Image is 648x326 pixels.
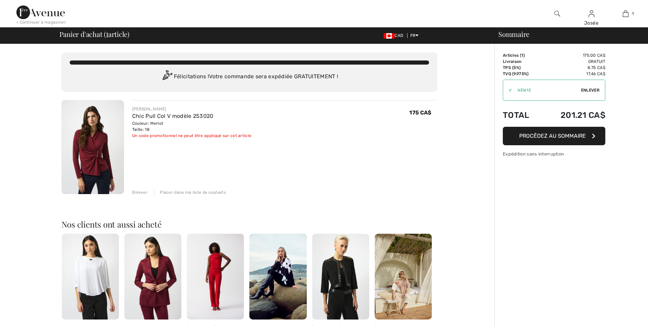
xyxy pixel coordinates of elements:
[132,106,251,112] div: [PERSON_NAME]
[106,29,108,38] span: 1
[154,189,226,195] div: Placer dans ma liste de souhaits
[124,234,181,320] img: Blazer Longue Manche Formelle modèle 253194
[575,19,608,27] div: Josée
[410,33,419,38] span: FR
[375,234,432,320] img: Pull à Col Rond Fleuri modèle 256767U
[16,19,66,25] div: < Continuer à magasiner
[409,109,431,116] span: 175 CA$
[541,71,606,77] td: 17.46 CA$
[609,10,642,18] a: 1
[519,133,586,139] span: Procédez au sommaire
[581,87,599,93] span: Enlever
[132,189,148,195] div: Enlever
[503,58,541,65] td: Livraison
[589,10,594,17] a: Se connecter
[62,234,119,320] img: Pull Orné Col Bateau modèle 253290
[132,120,251,133] div: Couleur: Merlot Taille: 18
[503,104,541,127] td: Total
[589,10,594,18] img: Mes infos
[61,220,437,228] h2: Nos clients ont aussi acheté
[503,65,541,71] td: TPS (5%)
[554,10,560,18] img: recherche
[503,87,512,93] div: ✔
[384,33,406,38] span: CAD
[132,133,251,139] div: Un code promotionnel ne peut être appliqué sur cet article
[503,52,541,58] td: Articles ( )
[132,113,213,119] a: Chic Pull Col V modèle 253020
[490,31,644,38] div: Sommaire
[623,10,629,18] img: Mon panier
[61,100,124,194] img: Chic Pull Col V modèle 253020
[160,70,174,84] img: Congratulation2.svg
[521,53,523,58] span: 1
[187,234,244,320] img: Pantalon Taille Haute modèle 153088
[541,58,606,65] td: Gratuit
[632,11,634,17] span: 1
[384,33,395,39] img: Canadian Dollar
[503,151,605,157] div: Expédition sans interruption
[249,234,306,320] img: Chemise à Fleurs Manches Longues modèle 253814
[541,65,606,71] td: 8.75 CA$
[503,127,605,145] button: Procédez au sommaire
[70,70,429,84] div: Félicitations ! Votre commande sera expédiée GRATUITEMENT !
[312,234,369,320] img: Chemisier Fermeture Boutons modèle 253232
[503,71,541,77] td: TVQ (9.975%)
[16,5,65,19] img: 1ère Avenue
[541,104,606,127] td: 201.21 CA$
[59,31,130,38] span: Panier d'achat ( article)
[512,80,581,100] input: Code promo
[541,52,606,58] td: 175.00 CA$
